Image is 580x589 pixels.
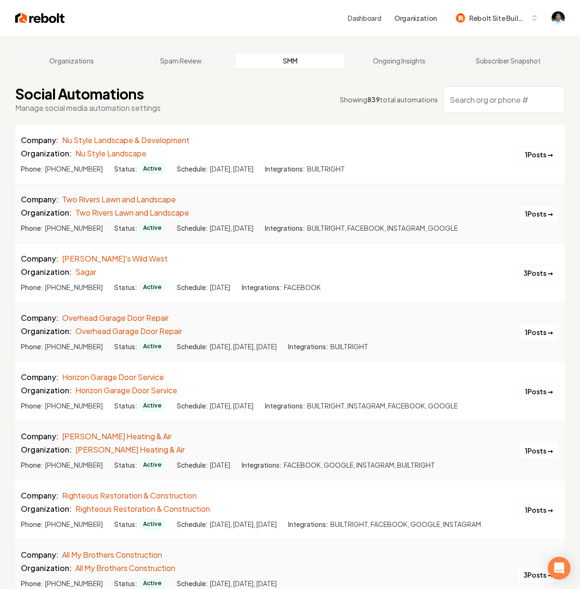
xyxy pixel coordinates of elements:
[519,324,559,341] button: 1Posts →
[519,146,559,163] button: 1Posts →
[456,13,465,23] img: Rebolt Site Builder
[45,519,103,529] span: [PHONE_NUMBER]
[21,342,43,351] span: Phone:
[284,282,321,292] span: FACEBOOK
[139,163,165,174] span: Active
[389,9,443,27] button: Organization
[62,253,168,264] a: [PERSON_NAME]'s Wild West
[21,385,72,396] span: Organization:
[210,460,230,470] span: [DATE]
[114,223,137,233] span: Status:
[75,326,182,337] a: Overhead Garage Door Repair
[139,222,165,234] span: Active
[75,207,189,218] a: Two Rivers Lawn and Landscape
[75,385,177,396] a: Horizon Garage Door Service
[139,459,165,471] span: Active
[552,11,565,25] img: Arwin Rahmatpanah
[552,11,565,25] button: Open user button
[307,401,458,410] span: BUILTRIGHT, INSTAGRAM, FACEBOOK, GOOGLE
[177,342,208,351] span: Schedule:
[15,102,161,114] p: Manage social media automation settings
[62,490,197,501] a: Righteous Restoration & Construction
[236,53,344,68] a: SMM
[75,503,210,515] a: Righteous Restoration & Construction
[114,282,137,292] span: Status:
[519,205,559,222] button: 1Posts →
[288,519,328,529] span: Integrations:
[21,519,43,529] span: Phone:
[444,86,565,113] input: Search org or phone #
[469,13,527,23] span: Rebolt Site Builder
[519,383,559,400] button: 1Posts →
[210,223,254,233] span: [DATE], [DATE]
[139,578,165,589] span: Active
[45,342,103,351] span: [PHONE_NUMBER]
[177,401,208,410] span: Schedule:
[114,519,137,529] span: Status:
[265,401,305,410] span: Integrations:
[75,266,96,278] a: Sagar
[139,341,165,352] span: Active
[21,194,58,205] span: Company:
[307,223,458,233] span: BUILTRIGHT, FACEBOOK, INSTAGRAM, GOOGLE
[114,164,137,173] span: Status:
[21,266,72,278] span: Organization:
[21,401,43,410] span: Phone:
[288,342,328,351] span: Integrations:
[62,312,169,324] a: Overhead Garage Door Repair
[21,444,72,455] span: Organization:
[330,519,481,529] span: BUILTRIGHT, FACEBOOK, GOOGLE, INSTAGRAM
[307,164,345,173] span: BUILTRIGHT
[454,53,563,68] a: Subscriber Snapshot
[21,490,58,501] span: Company:
[21,549,58,561] span: Company:
[348,13,381,23] a: Dashboard
[21,148,72,159] span: Organization:
[177,579,208,588] span: Schedule:
[139,518,165,530] span: Active
[139,281,165,293] span: Active
[75,444,185,455] a: [PERSON_NAME] Heating & Air
[45,164,103,173] span: [PHONE_NUMBER]
[45,401,103,410] span: [PHONE_NUMBER]
[114,401,137,410] span: Status:
[139,400,165,411] span: Active
[177,223,208,233] span: Schedule:
[21,164,43,173] span: Phone:
[330,342,368,351] span: BUILTRIGHT
[21,207,72,218] span: Organization:
[21,326,72,337] span: Organization:
[21,282,43,292] span: Phone:
[344,53,453,68] a: Ongoing Insights
[62,372,164,383] a: Horizon Garage Door Service
[126,53,235,68] a: Spam Review
[21,372,58,383] span: Company:
[548,557,571,580] div: Open Intercom Messenger
[177,519,208,529] span: Schedule:
[519,501,559,518] button: 1Posts →
[517,264,559,281] button: 3Posts →
[62,549,162,561] a: All My Brothers Construction
[177,164,208,173] span: Schedule:
[62,431,172,442] a: [PERSON_NAME] Heating & Air
[21,503,72,515] span: Organization:
[45,460,103,470] span: [PHONE_NUMBER]
[340,95,438,104] div: Showing total automations
[17,53,126,68] a: Organizations
[45,223,103,233] span: [PHONE_NUMBER]
[517,566,559,583] button: 3Posts →
[62,135,190,146] a: Nu Style Landscape & Development
[15,85,161,102] h1: Social Automations
[177,460,208,470] span: Schedule:
[210,519,277,529] span: [DATE], [DATE], [DATE]
[177,282,208,292] span: Schedule:
[114,460,137,470] span: Status:
[265,164,305,173] span: Integrations:
[210,579,277,588] span: [DATE], [DATE], [DATE]
[45,282,103,292] span: [PHONE_NUMBER]
[62,194,176,205] a: Two Rivers Lawn and Landscape
[519,442,559,459] button: 1Posts →
[75,148,146,159] a: Nu Style Landscape
[367,95,380,104] span: 839
[21,562,72,574] span: Organization:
